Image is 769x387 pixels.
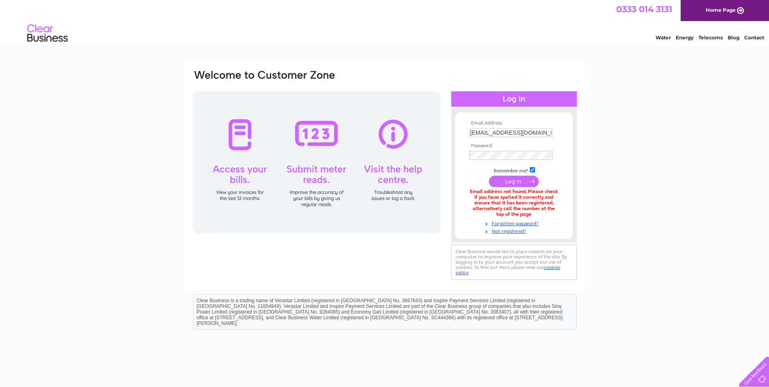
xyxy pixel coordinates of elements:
img: logo.png [27,21,68,46]
div: Clear Business is a trading name of Verastar Limited (registered in [GEOGRAPHIC_DATA] No. 3667643... [193,4,576,39]
a: Contact [744,34,764,41]
a: Not registered? [469,227,561,234]
a: Water [655,34,671,41]
div: Email address not found. Please check if you have spelled it correctly and ensure that it has bee... [469,189,559,217]
a: Telecoms [698,34,723,41]
a: Blog [728,34,739,41]
input: Submit [489,176,539,187]
th: Email Address: [467,120,561,126]
a: 0333 014 3131 [616,4,672,14]
a: cookies policy [456,264,560,275]
a: Energy [676,34,694,41]
div: Clear Business would like to place cookies on your computer to improve your experience of the sit... [451,245,577,280]
th: Password: [467,143,561,149]
a: Forgotten password? [469,219,561,227]
td: Remember me? [467,166,561,174]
